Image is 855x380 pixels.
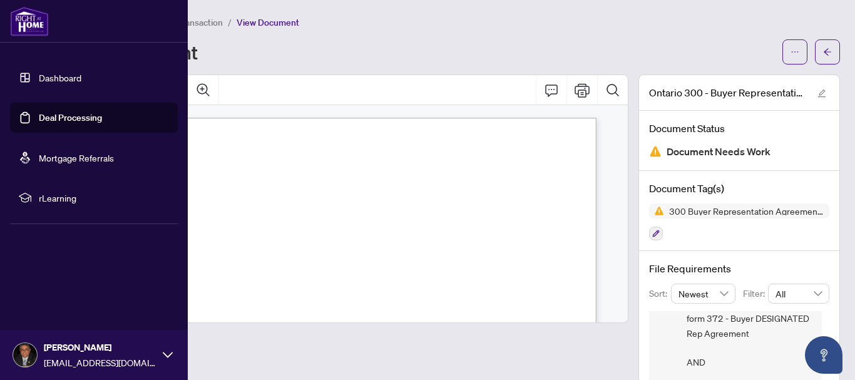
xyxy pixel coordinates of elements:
p: Filter: [743,287,768,300]
img: logo [10,6,49,36]
img: Status Icon [649,203,664,218]
span: Newest [678,284,729,303]
img: Profile Icon [13,343,37,367]
h4: Document Tag(s) [649,181,829,196]
span: Ontario 300 - Buyer Representation Agreement Authority for Purchase or Lease.pdf [649,85,806,100]
span: All [776,284,822,303]
li: / [228,15,232,29]
span: ellipsis [791,48,799,56]
span: rLearning [39,191,169,205]
a: Dashboard [39,72,81,83]
span: [EMAIL_ADDRESS][DOMAIN_NAME] [44,356,156,369]
img: Document Status [649,145,662,158]
h4: Document Status [649,121,829,136]
span: Document Needs Work [667,143,771,160]
button: Open asap [805,336,842,374]
p: Sort: [649,287,671,300]
h4: File Requirements [649,261,829,276]
span: [PERSON_NAME] [44,341,156,354]
span: 300 Buyer Representation Agreement - Authority for Purchase or Lease [664,207,829,215]
a: Deal Processing [39,112,102,123]
span: edit [817,89,826,98]
span: View Document [237,17,299,28]
a: Mortgage Referrals [39,152,114,163]
span: arrow-left [823,48,832,56]
span: View Transaction [156,17,223,28]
